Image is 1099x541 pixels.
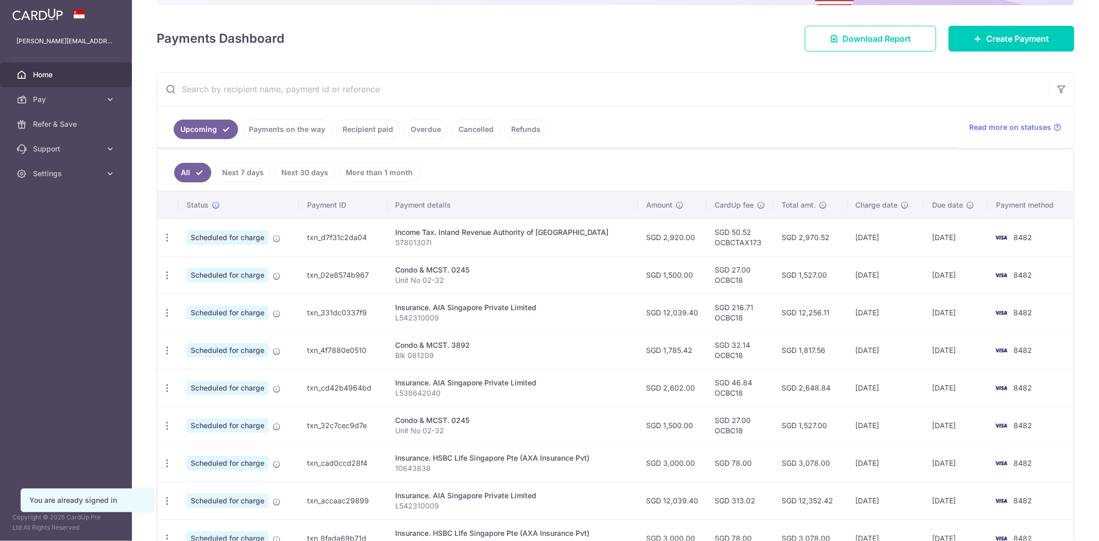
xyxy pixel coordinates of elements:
[396,227,630,238] div: Income Tax. Inland Revenue Authority of [GEOGRAPHIC_DATA]
[299,407,387,444] td: txn_32c7cec9d7e
[706,218,773,256] td: SGD 50.52 OCBCTAX173
[848,218,924,256] td: [DATE]
[174,163,211,182] a: All
[1013,233,1032,242] span: 8482
[924,482,988,519] td: [DATE]
[387,192,638,218] th: Payment details
[33,119,101,129] span: Refer & Save
[706,407,773,444] td: SGD 27.00 OCBC18
[187,200,209,210] span: Status
[706,294,773,331] td: SGD 216.71 OCBC18
[396,350,630,361] p: Blk 081209
[848,482,924,519] td: [DATE]
[646,200,672,210] span: Amount
[12,8,63,21] img: CardUp
[991,495,1011,507] img: Bank Card
[638,369,706,407] td: SGD 2,602.00
[848,444,924,482] td: [DATE]
[991,269,1011,281] img: Bank Card
[299,482,387,519] td: txn_accaac29899
[404,120,448,139] a: Overdue
[396,388,630,398] p: L538642040
[932,200,963,210] span: Due date
[848,407,924,444] td: [DATE]
[299,192,387,218] th: Payment ID
[396,501,630,511] p: L542310009
[396,378,630,388] div: Insurance. AIA Singapore Private Limited
[842,32,911,45] span: Download Report
[706,482,773,519] td: SGD 313.02
[988,192,1073,218] th: Payment method
[991,344,1011,357] img: Bank Card
[638,294,706,331] td: SGD 12,039.40
[638,444,706,482] td: SGD 3,000.00
[1013,346,1032,354] span: 8482
[33,94,101,105] span: Pay
[638,331,706,369] td: SGD 1,785.42
[706,256,773,294] td: SGD 27.00 OCBC18
[991,307,1011,319] img: Bank Card
[773,256,848,294] td: SGD 1,527.00
[924,256,988,294] td: [DATE]
[773,407,848,444] td: SGD 1,527.00
[33,144,101,154] span: Support
[23,7,44,16] span: Help
[299,331,387,369] td: txn_4f7880e0510
[339,163,419,182] a: More than 1 month
[706,331,773,369] td: SGD 32.14 OCBC18
[299,369,387,407] td: txn_cd42b4964bd
[856,200,898,210] span: Charge date
[1013,383,1032,392] span: 8482
[773,369,848,407] td: SGD 2,648.84
[187,418,268,433] span: Scheduled for charge
[638,482,706,519] td: SGD 12,039.40
[986,32,1049,45] span: Create Payment
[157,73,1049,106] input: Search by recipient name, payment id or reference
[299,444,387,482] td: txn_cad0ccd28f4
[187,456,268,470] span: Scheduled for charge
[782,200,816,210] span: Total amt.
[991,382,1011,394] img: Bank Card
[396,415,630,426] div: Condo & MCST. 0245
[924,294,988,331] td: [DATE]
[396,302,630,313] div: Insurance. AIA Singapore Private Limited
[773,444,848,482] td: SGD 3,078.00
[638,256,706,294] td: SGD 1,500.00
[991,419,1011,432] img: Bank Card
[396,340,630,350] div: Condo & MCST. 3892
[299,256,387,294] td: txn_02e8574b967
[924,331,988,369] td: [DATE]
[396,426,630,436] p: Unit No 02-32
[187,268,268,282] span: Scheduled for charge
[773,482,848,519] td: SGD 12,352.42
[336,120,400,139] a: Recipient paid
[33,168,101,179] span: Settings
[157,29,284,48] h4: Payments Dashboard
[396,265,630,275] div: Condo & MCST. 0245
[773,331,848,369] td: SGD 1,817.56
[1013,496,1032,505] span: 8482
[396,463,630,474] p: 10643838
[299,294,387,331] td: txn_331dc0337f9
[848,256,924,294] td: [DATE]
[275,163,335,182] a: Next 30 days
[187,343,268,358] span: Scheduled for charge
[805,26,936,52] a: Download Report
[396,275,630,285] p: Unit No 02-32
[396,491,630,501] div: Insurance. AIA Singapore Private Limited
[187,306,268,320] span: Scheduled for charge
[187,381,268,395] span: Scheduled for charge
[969,122,1051,132] span: Read more on statuses
[706,369,773,407] td: SGD 46.84 OCBC18
[396,313,630,323] p: L542310009
[848,294,924,331] td: [DATE]
[187,230,268,245] span: Scheduled for charge
[299,218,387,256] td: txn_d7f31c2da04
[1013,270,1032,279] span: 8482
[452,120,500,139] a: Cancelled
[991,231,1011,244] img: Bank Card
[924,407,988,444] td: [DATE]
[187,494,268,508] span: Scheduled for charge
[33,70,101,80] span: Home
[773,218,848,256] td: SGD 2,970.52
